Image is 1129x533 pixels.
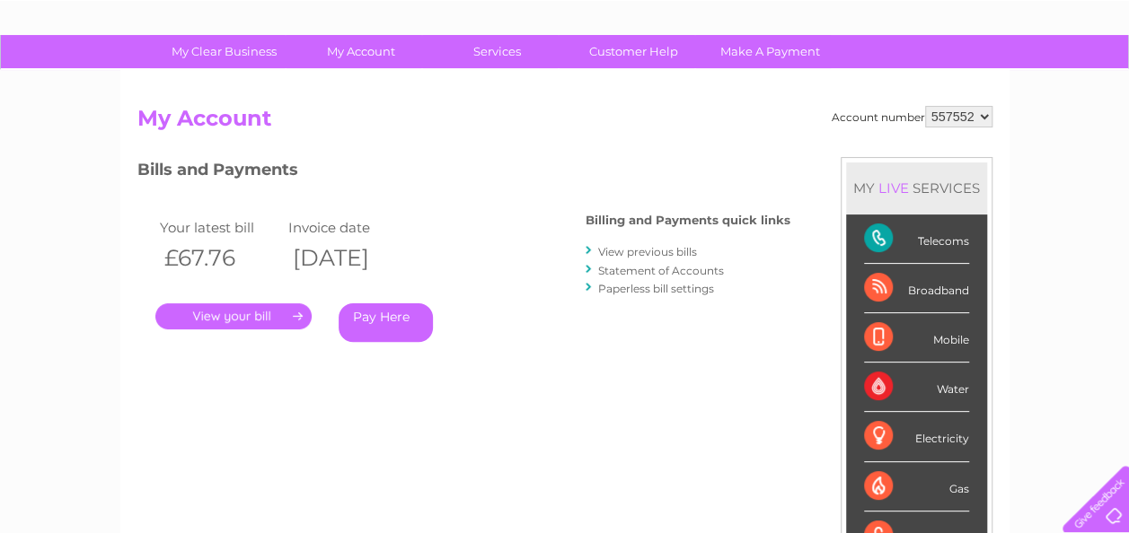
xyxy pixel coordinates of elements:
[832,106,992,127] div: Account number
[284,240,413,276] th: [DATE]
[150,35,298,68] a: My Clear Business
[813,76,847,90] a: Water
[1070,76,1112,90] a: Log out
[864,264,969,313] div: Broadband
[864,412,969,461] div: Electricity
[908,76,962,90] a: Telecoms
[155,240,285,276] th: £67.76
[598,282,714,295] a: Paperless bill settings
[287,35,435,68] a: My Account
[598,264,724,277] a: Statement of Accounts
[875,179,913,197] div: LIVE
[137,157,790,188] h3: Bills and Payments
[864,214,969,264] div: Telecoms
[696,35,844,68] a: Make A Payment
[1010,76,1054,90] a: Contact
[339,303,433,342] a: Pay Here
[586,214,790,227] h4: Billing and Payments quick links
[973,76,999,90] a: Blog
[560,35,708,68] a: Customer Help
[790,9,914,31] a: 0333 014 3131
[40,47,131,101] img: logo.png
[598,245,697,258] a: View previous bills
[423,35,571,68] a: Services
[846,162,987,214] div: MY SERVICES
[141,10,990,87] div: Clear Business is a trading name of Verastar Limited (registered in [GEOGRAPHIC_DATA] No. 3667643...
[137,106,992,140] h2: My Account
[858,76,897,90] a: Energy
[284,215,413,240] td: Invoice date
[864,363,969,412] div: Water
[864,462,969,511] div: Gas
[155,303,312,329] a: .
[864,313,969,363] div: Mobile
[155,215,285,240] td: Your latest bill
